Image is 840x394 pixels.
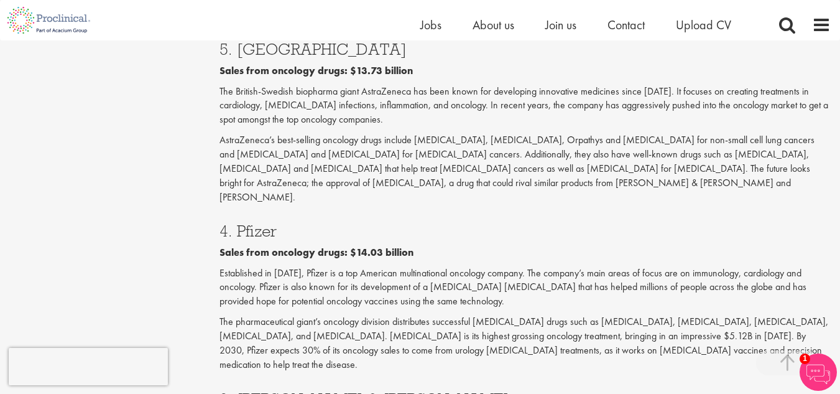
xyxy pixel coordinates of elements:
a: Jobs [420,17,441,33]
a: Contact [607,17,645,33]
b: Sales from oncology drugs: $14.03 billion [219,246,413,259]
b: Sales from oncology drugs: $13.73 billion [219,64,413,77]
iframe: reCAPTCHA [9,348,168,385]
a: About us [473,17,514,33]
p: AstraZeneca’s best-selling oncology drugs include [MEDICAL_DATA], [MEDICAL_DATA], Orpathys and [M... [219,133,831,204]
h3: 5. [GEOGRAPHIC_DATA] [219,41,831,57]
p: Established in [DATE], Pfizer is a top American multinational oncology company. The company’s mai... [219,266,831,309]
span: 1 [800,354,810,364]
a: Upload CV [676,17,731,33]
p: The British-Swedish biopharma giant AstraZeneca has been known for developing innovative medicine... [219,85,831,128]
img: Chatbot [800,354,837,391]
h3: 4. Pfizer [219,223,831,239]
a: Join us [545,17,576,33]
p: The pharmaceutical giant’s oncology division distributes successful [MEDICAL_DATA] drugs such as ... [219,315,831,372]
